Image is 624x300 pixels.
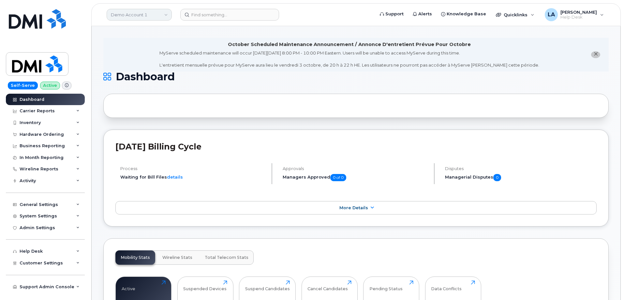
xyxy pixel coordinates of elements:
h5: Managerial Disputes [445,174,597,181]
span: More Details [339,205,368,210]
h2: [DATE] Billing Cycle [115,142,597,151]
h5: Managers Approved [283,174,428,181]
span: Dashboard [116,72,175,82]
div: Active [122,280,135,291]
div: Pending Status [369,280,403,291]
div: Cancel Candidates [307,280,348,291]
button: close notification [591,51,600,58]
div: Data Conflicts [431,280,462,291]
h4: Process [120,166,266,171]
span: 0 [493,174,501,181]
li: Waiting for Bill Files [120,174,266,180]
span: 0 of 0 [330,174,346,181]
div: Suspended Devices [183,280,227,291]
div: Suspend Candidates [245,280,290,291]
span: Wireline Stats [162,255,192,260]
div: MyServe scheduled maintenance will occur [DATE][DATE] 8:00 PM - 10:00 PM Eastern. Users will be u... [159,50,539,68]
span: Total Telecom Stats [205,255,248,260]
a: details [167,174,183,180]
h4: Approvals [283,166,428,171]
h4: Disputes [445,166,597,171]
div: October Scheduled Maintenance Announcement / Annonce D'entretient Prévue Pour Octobre [228,41,471,48]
